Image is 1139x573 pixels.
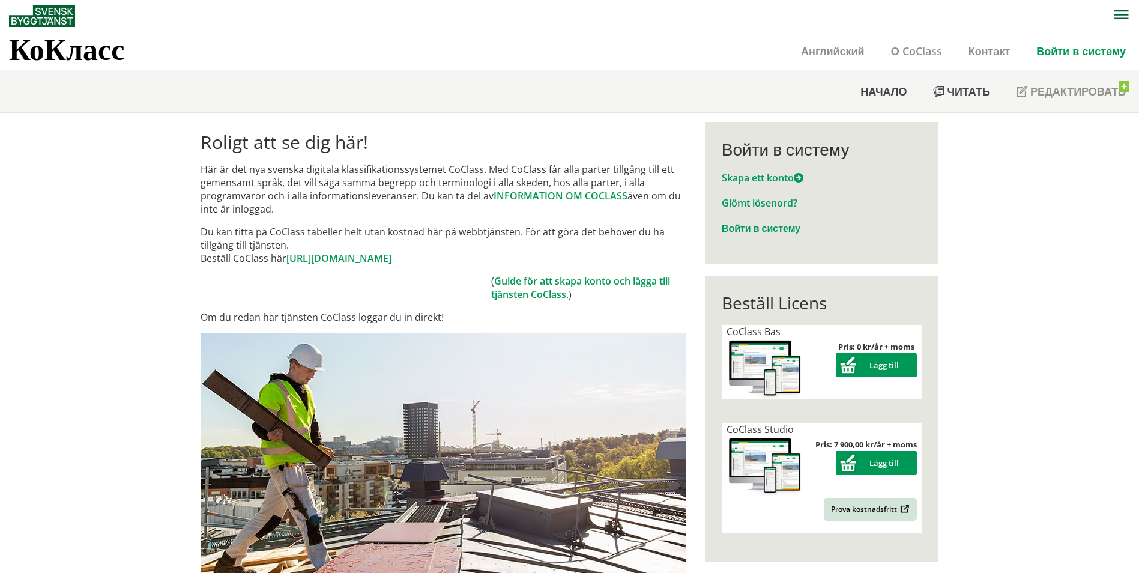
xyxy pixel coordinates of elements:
img: Outbound.png [898,505,910,514]
strong: Pris: 0 kr/år + moms [838,341,914,352]
span: Читать [947,84,989,99]
button: Lägg till [836,353,917,377]
img: Svensk Byggtjänst [9,5,75,27]
a: О CoClass [878,44,955,58]
a: Войти в систему [722,222,800,235]
img: coclass-license.jpg [727,338,803,399]
div: Войти в систему [722,139,922,159]
img: coclass-license.jpg [727,436,803,497]
font: .) [491,274,670,301]
span: CoClass Studio [727,423,794,436]
a: Контакт [955,44,1024,58]
span: CoClass Bas [727,325,781,338]
a: Английский [788,44,878,58]
a: INFORMATION OM COCLASS [494,189,627,202]
a: Lägg till [836,458,917,468]
div: Beställ Licens [722,293,922,313]
p: Om du redan har tjänsten CoClass loggar du in direkt! [201,311,686,324]
a: Войти в систему [1023,44,1139,58]
td: ( [491,274,686,301]
a: Читать [920,70,1003,112]
font: Du kan titta på CoClass tabeller helt utan kostnad här på webbtjänsten. För att göra det behöver ... [201,225,665,265]
strong: Pris: 7 900,00 kr/år + moms [815,439,917,450]
font: Prova kostnadsfritt [831,504,897,514]
button: Lägg till [836,451,917,475]
a: Glömt lösenord? [722,196,797,210]
a: Skapa ett konto [722,171,803,184]
a: Lägg till [836,360,917,371]
a: Prova kostnadsfritt [824,498,917,521]
p: Här är det nya svenska digitala klassifikationssystemet CoClass. Med CoClass får alla parter till... [201,163,686,216]
a: КоКласс [9,32,150,70]
span: Начало [860,84,907,99]
a: Guide för att skapa konto och lägga till tjänsten CoClass [491,274,670,301]
h1: Roligt att se dig här! [201,132,686,153]
font: КоКласс [9,31,124,67]
a: [URL][DOMAIN_NAME] [286,252,391,265]
a: Начало [847,70,920,112]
